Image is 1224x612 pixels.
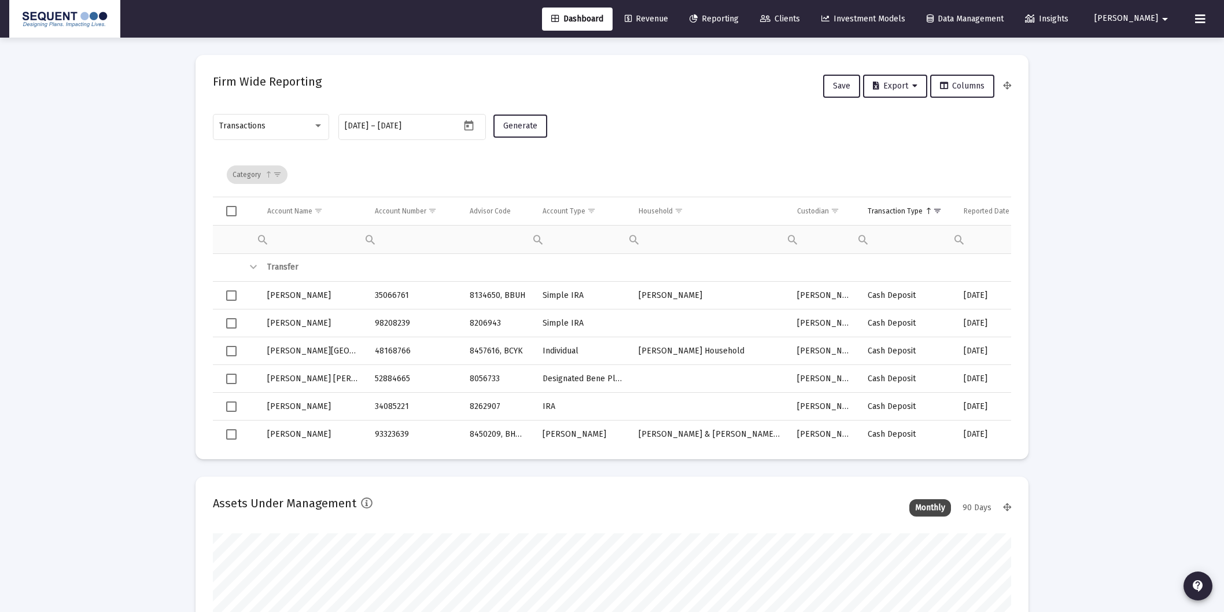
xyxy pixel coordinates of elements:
[909,499,951,517] div: Monthly
[367,393,462,421] td: 34085221
[789,309,860,337] td: [PERSON_NAME]
[789,225,860,253] td: Filter cell
[631,421,788,448] td: [PERSON_NAME] & [PERSON_NAME] Household
[367,421,462,448] td: 93323639
[367,282,462,309] td: 35066761
[1016,8,1078,31] a: Insights
[227,165,287,184] div: Category
[462,337,534,365] td: 8457616, BCYK
[831,207,839,215] span: Show filter options for column 'Custodian'
[314,207,323,215] span: Show filter options for column 'Account Name'
[639,207,673,216] div: Household
[345,121,368,131] input: Start date
[956,421,1042,448] td: [DATE]
[956,393,1042,421] td: [DATE]
[493,115,547,138] button: Generate
[797,207,829,216] div: Custodian
[18,8,112,31] img: Dashboard
[860,365,956,393] td: Cash Deposit
[821,14,905,24] span: Investment Models
[812,8,915,31] a: Investment Models
[259,421,367,448] td: [PERSON_NAME]
[227,153,1003,197] div: Data grid toolbar
[964,207,1009,216] div: Reported Date
[760,14,800,24] span: Clients
[226,429,237,440] div: Select row
[367,337,462,365] td: 48168766
[940,81,985,91] span: Columns
[503,121,537,131] span: Generate
[259,365,367,393] td: [PERSON_NAME] [PERSON_NAME]
[226,374,237,384] div: Select row
[259,225,367,253] td: Filter cell
[219,121,266,131] span: Transactions
[674,207,683,215] span: Show filter options for column 'Household'
[789,337,860,365] td: [PERSON_NAME]
[375,207,426,216] div: Account Number
[751,8,809,31] a: Clients
[1191,579,1205,593] mat-icon: contact_support
[213,153,1011,442] div: Data grid
[860,309,956,337] td: Cash Deposit
[615,8,677,31] a: Revenue
[367,197,462,225] td: Column Account Number
[860,421,956,448] td: Cash Deposit
[680,8,748,31] a: Reporting
[789,282,860,309] td: [PERSON_NAME]
[534,225,631,253] td: Filter cell
[917,8,1013,31] a: Data Management
[226,290,237,301] div: Select row
[259,282,367,309] td: [PERSON_NAME]
[956,337,1042,365] td: [DATE]
[863,75,927,98] button: Export
[213,72,322,91] h2: Firm Wide Reporting
[226,318,237,329] div: Select row
[267,207,312,216] div: Account Name
[543,207,585,216] div: Account Type
[226,346,237,356] div: Select row
[868,207,923,216] div: Transaction Type
[534,197,631,225] td: Column Account Type
[226,206,237,216] div: Select all
[462,421,534,448] td: 8450209, BHWO
[956,282,1042,309] td: [DATE]
[956,225,1042,253] td: Filter cell
[378,121,433,131] input: End date
[259,393,367,421] td: [PERSON_NAME]
[833,81,850,91] span: Save
[927,14,1004,24] span: Data Management
[690,14,739,24] span: Reporting
[631,337,788,365] td: [PERSON_NAME] Household
[367,225,462,253] td: Filter cell
[371,121,375,131] span: –
[1011,207,1020,215] span: Show filter options for column 'Reported Date'
[860,393,956,421] td: Cash Deposit
[789,421,860,448] td: [PERSON_NAME]
[789,197,860,225] td: Column Custodian
[956,365,1042,393] td: [DATE]
[534,421,631,448] td: [PERSON_NAME]
[273,170,282,179] span: Show filter options for column 'undefined'
[367,365,462,393] td: 52884665
[1025,14,1068,24] span: Insights
[462,309,534,337] td: 8206943
[631,282,788,309] td: [PERSON_NAME]
[428,207,437,215] span: Show filter options for column 'Account Number'
[873,81,917,91] span: Export
[957,499,997,517] div: 90 Days
[631,225,788,253] td: Filter cell
[930,75,994,98] button: Columns
[933,207,942,215] span: Show filter options for column 'Transaction Type'
[956,197,1042,225] td: Column Reported Date
[789,365,860,393] td: [PERSON_NAME]
[956,309,1042,337] td: [DATE]
[587,207,596,215] span: Show filter options for column 'Account Type'
[259,337,367,365] td: [PERSON_NAME][GEOGRAPHIC_DATA]
[242,254,259,282] td: Collapse
[259,309,367,337] td: [PERSON_NAME]
[542,8,613,31] a: Dashboard
[860,225,956,253] td: Filter cell
[534,309,631,337] td: Simple IRA
[460,117,477,134] button: Open calendar
[534,393,631,421] td: IRA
